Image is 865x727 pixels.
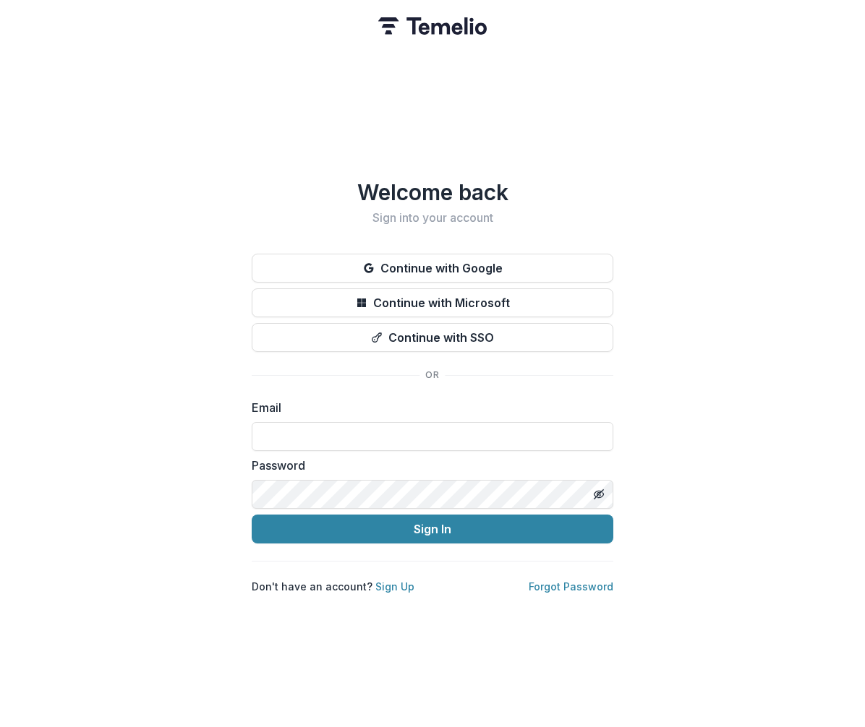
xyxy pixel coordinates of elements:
button: Continue with Google [252,254,613,283]
h1: Welcome back [252,179,613,205]
label: Email [252,399,605,416]
label: Password [252,457,605,474]
a: Forgot Password [529,580,613,593]
button: Sign In [252,515,613,543]
button: Continue with Microsoft [252,288,613,317]
p: Don't have an account? [252,579,414,594]
h2: Sign into your account [252,211,613,225]
button: Continue with SSO [252,323,613,352]
a: Sign Up [375,580,414,593]
img: Temelio [378,17,487,35]
button: Toggle password visibility [587,483,610,506]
